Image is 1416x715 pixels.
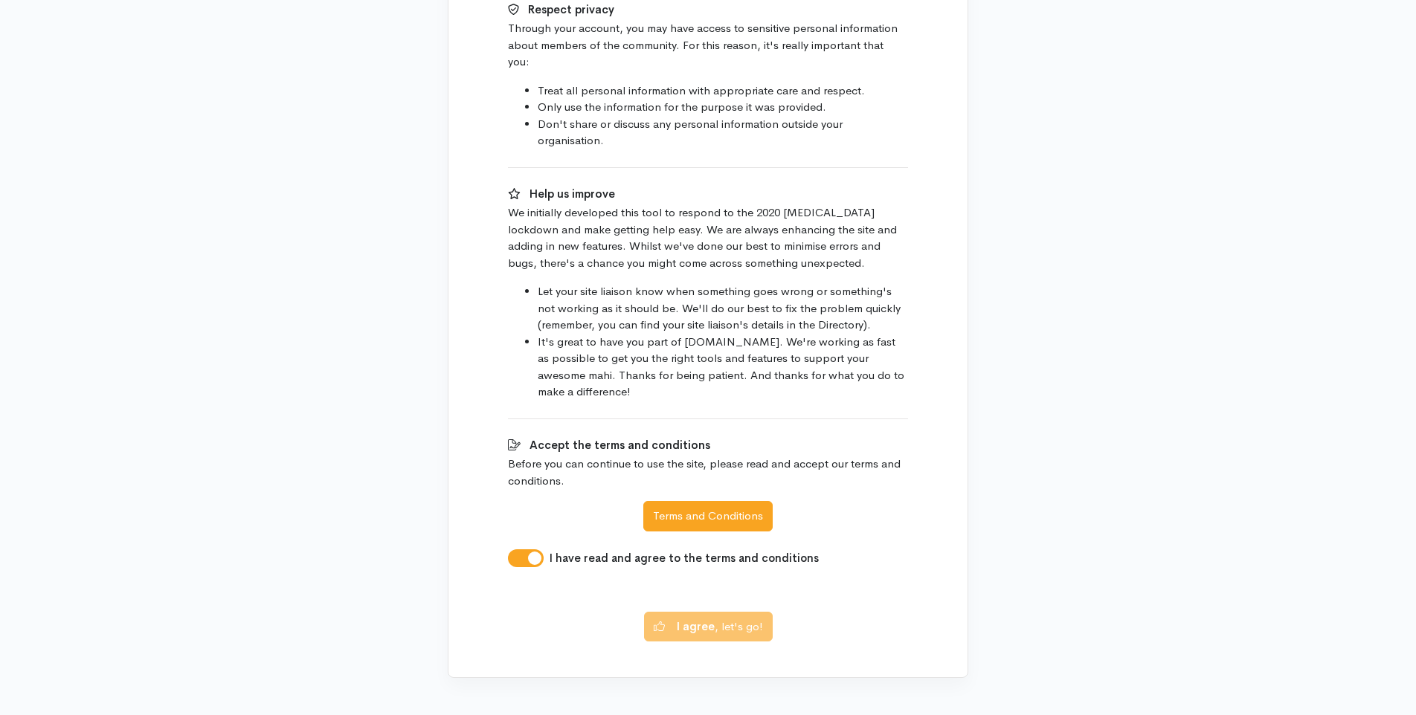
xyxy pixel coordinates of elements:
[538,82,908,100] li: Treat all personal information with appropriate care and respect.
[538,334,908,401] li: It's great to have you part of [DOMAIN_NAME]. We're working as fast as possible to get you the ri...
[538,283,908,334] li: Let your site liaison know when something goes wrong or something's not working as it should be. ...
[530,438,710,452] b: Accept the terms and conditions
[508,204,908,271] p: We initially developed this tool to respond to the 2020 [MEDICAL_DATA] lockdown and make getting ...
[550,550,819,567] label: I have read and agree to the terms and conditions
[530,187,615,201] b: Help us improve
[528,2,614,16] b: Respect privacy
[538,116,908,149] li: Don't share or discuss any personal information outside your organisation.
[643,501,773,531] button: Terms and Conditions
[508,456,908,489] p: Before you can continue to use the site, please read and accept our terms and conditions.
[538,99,908,116] li: Only use the information for the purpose it was provided.
[508,20,908,71] p: Through your account, you may have access to sensitive personal information about members of the ...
